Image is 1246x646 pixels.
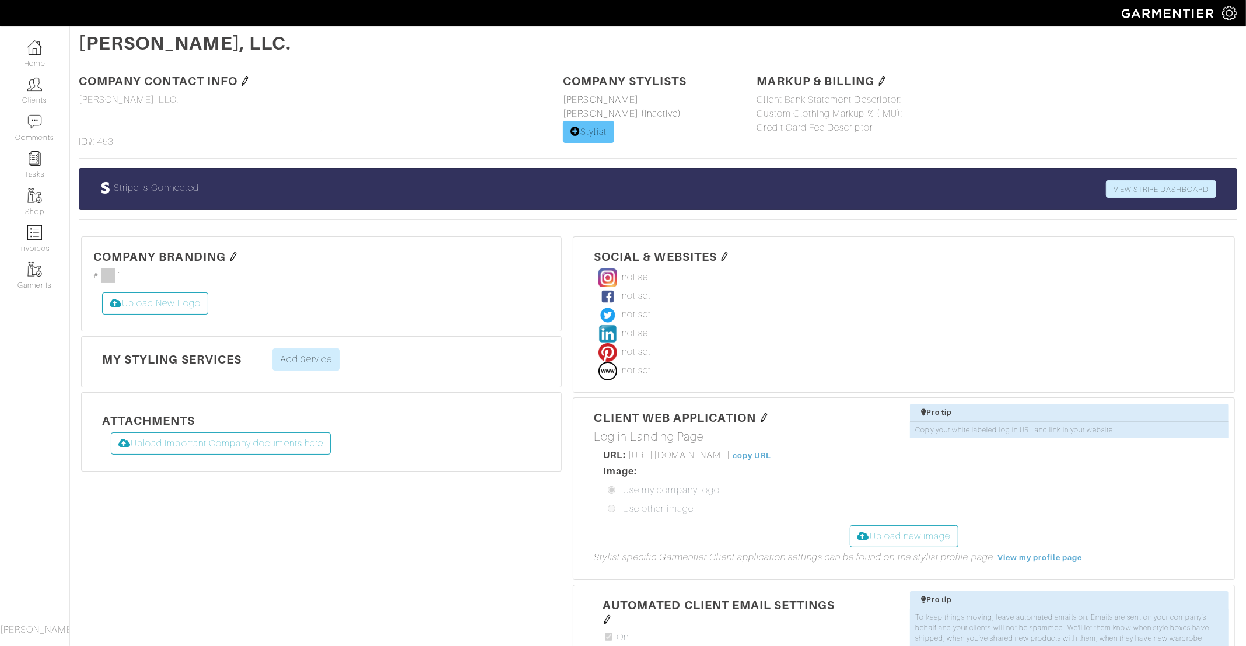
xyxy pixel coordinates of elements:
label: Upload new image [850,525,958,547]
div: Custom Clothing Markup % (IMU): [748,107,991,121]
span: URL: [603,449,626,460]
a: View my profile page [998,553,1082,562]
h5: Log in Landing Page [594,429,1214,444]
label: Upload Important Company documents here [111,432,331,455]
img: pen-cf24a1663064a2ec1b9c1bd2387e9de7a2fa800b781884d57f21acf72779bad2.png [759,413,769,422]
span: Company Stylists [563,74,687,88]
span: Attachments [102,414,195,427]
div: Pro tip [922,595,1223,605]
img: stripeLogo-a5a0b105ef774b315ea9413633ac59ebdea70fbe11df5d15dccc025e26b8fc9b.png [100,182,111,194]
img: reminder-icon-8004d30b9f0a5d33ae49ab947aed9ed385cf756f9e5892f1edd6e32f2345188e.png [27,151,42,166]
span: My Styling Services [102,352,242,366]
img: twitter-e883f9cd8240719afd50c0ee89db83673970c87530b2143747009cad9852be48.png [598,306,617,324]
div: Credit Card Fee Descriptor [748,121,991,135]
img: linkedin-d037f5688c3efc26aa711fca27d2530e9b4315c93c202ca79e62a18a10446be8.png [598,324,617,343]
label: Use my company logo [623,483,720,497]
span: ID#: 453 [79,135,113,149]
img: pen-cf24a1663064a2ec1b9c1bd2387e9de7a2fa800b781884d57f21acf72779bad2.png [229,252,238,261]
span: # [93,268,99,282]
span: Automated Client Email Settings [603,598,835,611]
img: website-7c1d345177191472bde3b385a3dfc09e683c6cc9c740836e1c7612723a46e372.png [598,362,617,380]
a: [PERSON_NAME] [563,95,639,105]
a: Add Service [272,348,340,371]
span: Stylist specific Garmentier Client application settings can be found on the stylist profile page. [594,552,995,563]
span: Company Contact Info [79,74,237,88]
div: Client Bank Statement Descriptor: [748,93,991,107]
span: not set [622,326,651,340]
a: copy URL [733,451,771,460]
img: pen-cf24a1663064a2ec1b9c1bd2387e9de7a2fa800b781884d57f21acf72779bad2.png [877,76,887,86]
span: not set [622,308,651,322]
span: Social & Websites [594,250,717,263]
img: dashboard-icon-dbcd8f5a0b271acd01030246c82b418ddd0df26cd7fceb0bd07c9910d44c42f6.png [27,40,42,55]
a: Stylist [563,121,614,143]
img: facebook-317dd1732a6ad44248c5b87731f7b9da87357f1ebddc45d2c594e0cd8ab5f9a2.png [598,287,617,306]
h2: [PERSON_NAME], LLC. [79,32,1237,54]
span: not set [622,364,651,378]
div: Pro tip [922,407,1223,418]
img: garments-icon-b7da505a4dc4fd61783c78ac3ca0ef83fa9d6f193b1c9dc38574b1d14d53ca28.png [27,188,42,203]
span: Markup & Billing [757,74,875,88]
span: not set [622,270,651,284]
img: pen-cf24a1663064a2ec1b9c1bd2387e9de7a2fa800b781884d57f21acf72779bad2.png [720,252,729,261]
span: , [321,121,323,135]
img: garmentier-logo-header-white-b43fb05a5012e4ada735d5af1a66efaba907eab6374d6393d1fbf88cb4ef424d.png [1116,3,1222,23]
img: instagram-ca3bc792a033a2c9429fd021af625c3049b16be64d72d12f1b3be3ecbc60b429.png [598,268,617,287]
img: gear-icon-white-bd11855cb880d31180b6d7d6211b90ccbf57a29d726f0c71d8c61bd08dd39cc2.png [1222,6,1237,20]
a: [PERSON_NAME] (Inactive) [563,109,681,119]
img: comment-icon-a0a6a9ef722e966f86d9cbdc48e553b5cf19dbc54f86b18d962a5391bc8f6eb6.png [27,114,42,129]
a: VIEW STRIPE DASHBOARD [1106,180,1216,198]
span: Company Branding [93,250,226,263]
img: orders-icon-0abe47150d42831381b5fb84f609e132dff9fe21cb692f30cb5eec754e2cba89.png [27,225,42,240]
label: Upload New Logo [102,292,208,315]
span: [PERSON_NAME], LLC. [79,93,178,107]
label: Use other image [623,502,694,516]
div: ` [93,268,549,283]
span: not set [622,289,651,303]
span: Сlient Web Application [594,411,757,424]
img: clients-icon-6bae9207a08558b7cb47a8932f037763ab4055f8c8b6bfacd5dc20c3e0201464.png [27,77,42,92]
div: Copy your white labeled log in URL and link in your website. [910,422,1228,438]
img: pen-cf24a1663064a2ec1b9c1bd2387e9de7a2fa800b781884d57f21acf72779bad2.png [240,76,250,86]
span: [URL][DOMAIN_NAME] [628,450,730,460]
label: On [617,630,629,644]
img: pen-cf24a1663064a2ec1b9c1bd2387e9de7a2fa800b781884d57f21acf72779bad2.png [603,615,612,624]
span: Image: [603,466,637,477]
img: garments-icon-b7da505a4dc4fd61783c78ac3ca0ef83fa9d6f193b1c9dc38574b1d14d53ca28.png [27,262,42,277]
span: Stripe is Connected! [114,183,201,193]
span: not set [622,345,651,359]
img: pinterest-17a07f8e48f40589751b57ff18201fc99a9eae9d7246957fa73960b728dbe378.png [598,343,617,362]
